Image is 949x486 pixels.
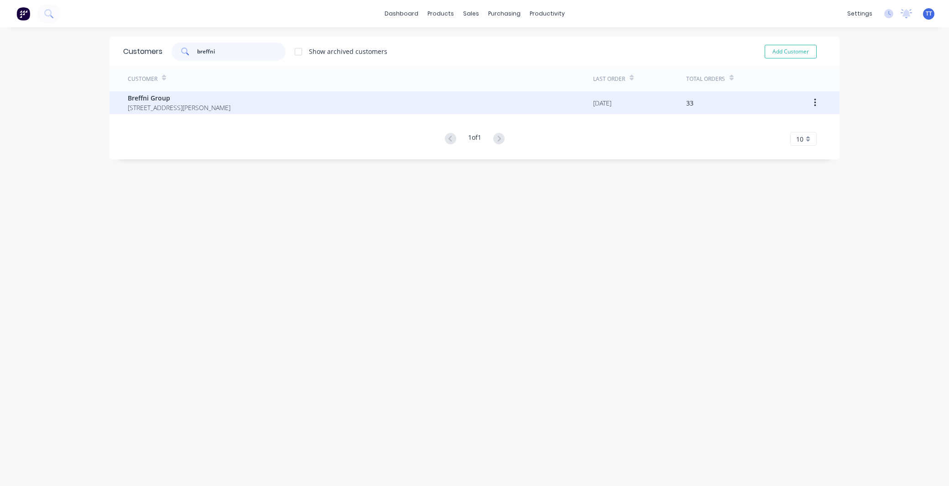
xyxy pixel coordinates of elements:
div: products [423,7,459,21]
div: purchasing [484,7,525,21]
span: Breffni Group [128,93,230,103]
div: 1 of 1 [468,132,481,146]
img: Factory [16,7,30,21]
div: Last Order [593,75,625,83]
div: Total Orders [686,75,725,83]
button: Add Customer [765,45,817,58]
div: Customer [128,75,157,83]
div: 33 [686,98,693,108]
div: [DATE] [593,98,611,108]
div: productivity [525,7,569,21]
a: dashboard [380,7,423,21]
div: Customers [123,46,162,57]
div: sales [459,7,484,21]
div: Show archived customers [309,47,387,56]
span: 10 [796,134,803,144]
div: settings [843,7,877,21]
span: [STREET_ADDRESS][PERSON_NAME] [128,103,230,112]
input: Search customers... [197,42,286,61]
span: TT [926,10,932,18]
